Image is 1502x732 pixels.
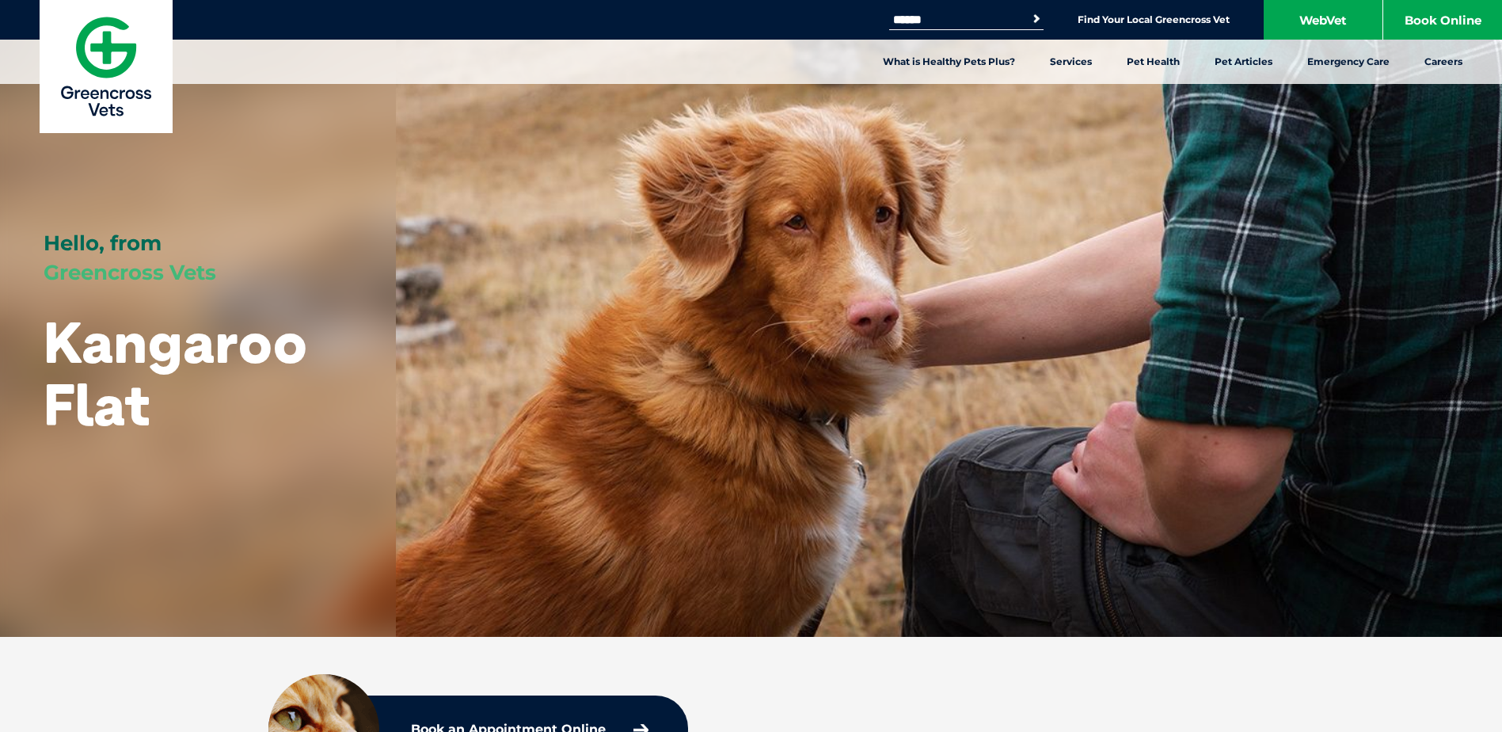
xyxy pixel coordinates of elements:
a: Services [1032,40,1109,84]
a: Careers [1407,40,1480,84]
a: Pet Articles [1197,40,1290,84]
a: What is Healthy Pets Plus? [865,40,1032,84]
h1: Kangaroo Flat [44,311,352,436]
a: Find Your Local Greencross Vet [1078,13,1230,26]
span: Greencross Vets [44,260,216,285]
button: Search [1029,11,1044,27]
a: Emergency Care [1290,40,1407,84]
a: Pet Health [1109,40,1197,84]
span: Hello, from [44,231,162,256]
